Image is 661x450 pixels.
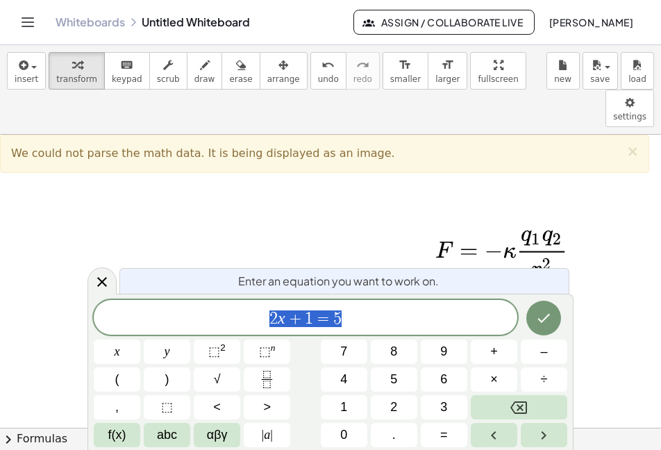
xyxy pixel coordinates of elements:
[120,57,133,74] i: keyboard
[428,52,467,90] button: format_sizelarger
[263,398,271,417] span: >
[346,52,380,90] button: redoredo
[628,74,646,84] span: load
[7,52,46,90] button: insert
[470,52,526,90] button: fullscreen
[313,310,333,327] span: =
[157,74,180,84] span: scrub
[17,11,39,33] button: Toggle navigation
[333,310,342,327] span: 5
[161,398,173,417] span: ⬚
[94,340,140,364] button: x
[144,423,190,447] button: Alphabet
[390,342,397,361] span: 8
[310,52,346,90] button: undoundo
[244,423,290,447] button: Absolute value
[390,370,397,389] span: 5
[285,310,306,327] span: +
[340,398,347,417] span: 1
[187,52,223,90] button: draw
[318,74,339,84] span: undo
[321,340,367,364] button: 7
[371,340,417,364] button: 8
[229,74,252,84] span: erase
[583,52,618,90] button: save
[144,367,190,392] button: )
[144,395,190,419] button: Placeholder
[244,367,290,392] button: Fraction
[441,57,454,74] i: format_size
[94,367,140,392] button: (
[371,395,417,419] button: 2
[626,144,639,159] button: ×
[214,370,221,389] span: √
[537,10,644,35] button: [PERSON_NAME]
[267,74,300,84] span: arrange
[262,426,273,444] span: a
[471,423,517,447] button: Left arrow
[490,370,498,389] span: ×
[270,428,273,442] span: |
[383,52,428,90] button: format_sizesmaller
[260,52,308,90] button: arrange
[115,342,120,361] span: x
[392,426,396,444] span: .
[271,342,276,353] sup: n
[421,395,467,419] button: 3
[157,426,177,444] span: abc
[220,342,226,353] sup: 2
[340,370,347,389] span: 4
[340,426,347,444] span: 0
[269,310,278,327] span: 2
[353,74,372,84] span: redo
[471,395,567,419] button: Backspace
[521,423,567,447] button: Right arrow
[194,340,240,364] button: Squared
[194,74,215,84] span: draw
[278,309,285,327] var: x
[208,344,220,358] span: ⬚
[194,423,240,447] button: Greek alphabet
[471,367,517,392] button: Times
[521,367,567,392] button: Divide
[112,74,142,84] span: keypad
[546,52,580,90] button: new
[56,15,125,29] a: Whiteboards
[238,273,439,290] span: Enter an equation you want to work on.
[605,90,654,127] button: settings
[353,10,535,35] button: Assign / Collaborate Live
[262,428,265,442] span: |
[321,57,335,74] i: undo
[165,342,170,361] span: y
[207,426,228,444] span: αβγ
[94,423,140,447] button: Functions
[104,52,150,90] button: keyboardkeypad
[440,342,447,361] span: 9
[440,370,447,389] span: 6
[626,143,639,160] span: ×
[371,423,417,447] button: .
[549,16,633,28] span: [PERSON_NAME]
[390,74,421,84] span: smaller
[244,340,290,364] button: Superscript
[440,398,447,417] span: 3
[144,340,190,364] button: y
[108,426,126,444] span: f(x)
[613,112,646,122] span: settings
[321,423,367,447] button: 0
[321,395,367,419] button: 1
[471,340,517,364] button: Plus
[390,398,397,417] span: 2
[554,74,571,84] span: new
[94,395,140,419] button: ,
[421,367,467,392] button: 6
[399,57,412,74] i: format_size
[621,52,654,90] button: load
[440,426,448,444] span: =
[194,395,240,419] button: Less than
[221,52,260,90] button: erase
[305,310,313,327] span: 1
[541,370,548,389] span: ÷
[521,340,567,364] button: Minus
[356,57,369,74] i: redo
